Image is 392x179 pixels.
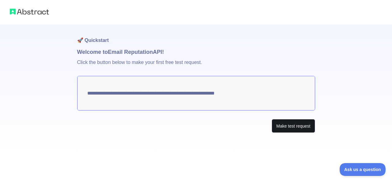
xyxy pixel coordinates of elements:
[272,119,315,133] button: Make test request
[77,24,315,48] h1: 🚀 Quickstart
[10,7,49,16] img: Abstract logo
[77,56,315,76] p: Click the button below to make your first free test request.
[340,163,386,176] iframe: Toggle Customer Support
[77,48,315,56] h1: Welcome to Email Reputation API!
